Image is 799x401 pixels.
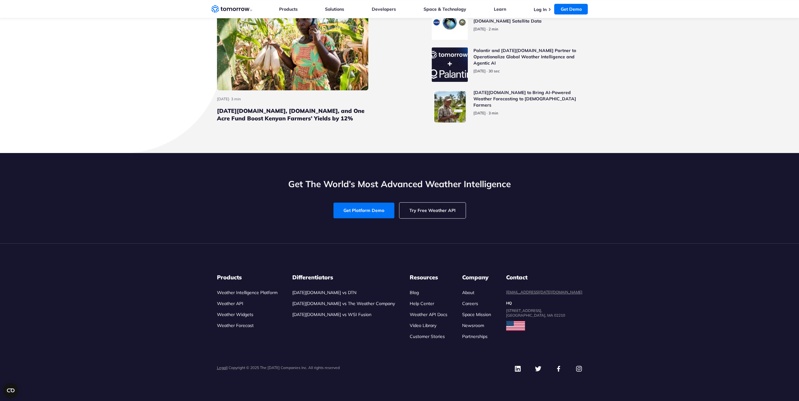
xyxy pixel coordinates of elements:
[279,6,298,12] a: Products
[506,321,525,331] img: usa flag
[489,69,500,73] span: Estimated reading time
[554,4,588,14] a: Get Demo
[292,290,356,295] a: [DATE][DOMAIN_NAME] vs DTN
[217,290,278,295] a: Weather Intelligence Platform
[217,107,368,122] h3: [DATE][DOMAIN_NAME], [DOMAIN_NAME], and One Acre Fund Boost Kenyan Farmers’ Yields by 12%
[473,89,582,108] h3: [DATE][DOMAIN_NAME] to Bring AI-Powered Weather Forecasting to [DEMOGRAPHIC_DATA] Farmers
[506,274,582,281] dt: Contact
[211,4,252,14] a: Home link
[410,274,447,281] h3: Resources
[217,5,368,122] a: Read Tomorrow.io, TomorrowNow.org, and One Acre Fund Boost Kenyan Farmers’ Yields by 12%
[473,111,486,115] span: publish date
[462,334,488,339] a: Partnerships
[410,290,419,295] a: Blog
[372,6,396,12] a: Developers
[473,27,486,31] span: publish date
[217,274,278,281] h3: Products
[292,274,395,281] h3: Differentiators
[506,308,582,318] dd: [STREET_ADDRESS], [GEOGRAPHIC_DATA], MA 02210
[217,323,254,328] a: Weather Forecast
[217,365,340,370] p: | Copyright © 2025 The [DATE] Companies Inc. All rights reserved
[462,323,484,328] a: Newsroom
[462,274,491,281] h3: Company
[292,301,395,306] a: [DATE][DOMAIN_NAME] vs The Weather Company
[229,97,230,101] span: ·
[462,301,478,306] a: Careers
[506,290,582,294] a: [EMAIL_ADDRESS][DATE][DOMAIN_NAME]
[410,323,436,328] a: Video Library
[410,312,447,317] a: Weather API Docs
[410,301,434,306] a: Help Center
[514,365,521,372] img: Linkedin
[489,111,498,115] span: Estimated reading time
[575,365,582,372] img: Instagram
[462,312,491,317] a: Space Mission
[535,365,542,372] img: Twitter
[506,301,582,306] dt: HQ
[292,312,371,317] a: [DATE][DOMAIN_NAME] vs WSI Fusion
[211,178,588,190] h2: Get The World’s Most Advanced Weather Intelligence
[325,6,344,12] a: Solutions
[217,301,243,306] a: Weather API
[432,47,582,82] a: Read Palantir and Tomorrow.io Partner to Operationalize Global Weather Intelligence and Agentic AI
[494,6,506,12] a: Learn
[432,5,582,40] a: Read Independent U.S. Government Validation Confirms Overwhelming Positive Impact of Tomorrow.io ...
[217,312,253,317] a: Weather Widgets
[489,27,498,31] span: Estimated reading time
[473,47,582,66] h3: Palantir and [DATE][DOMAIN_NAME] Partner to Operationalize Global Weather Intelligence and Agenti...
[399,203,466,218] a: Try Free Weather API
[410,334,445,339] a: Customer Stories
[217,365,227,370] a: Legal
[333,203,394,218] a: Get Platform Demo
[424,6,466,12] a: Space & Technology
[462,290,474,295] a: About
[473,5,582,24] h3: Independent U.S. Government Validation Confirms Overwhelming Positive Impact of [DATE][DOMAIN_NAM...
[506,274,582,318] dl: contact details
[3,383,18,398] button: Open CMP widget
[432,89,582,124] a: Read Tomorrow.io to Bring AI-Powered Weather Forecasting to Filipino Farmers
[533,7,546,12] a: Log In
[231,97,241,101] span: Estimated reading time
[217,97,229,101] span: publish date
[473,69,486,73] span: publish date
[555,365,562,372] img: Facebook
